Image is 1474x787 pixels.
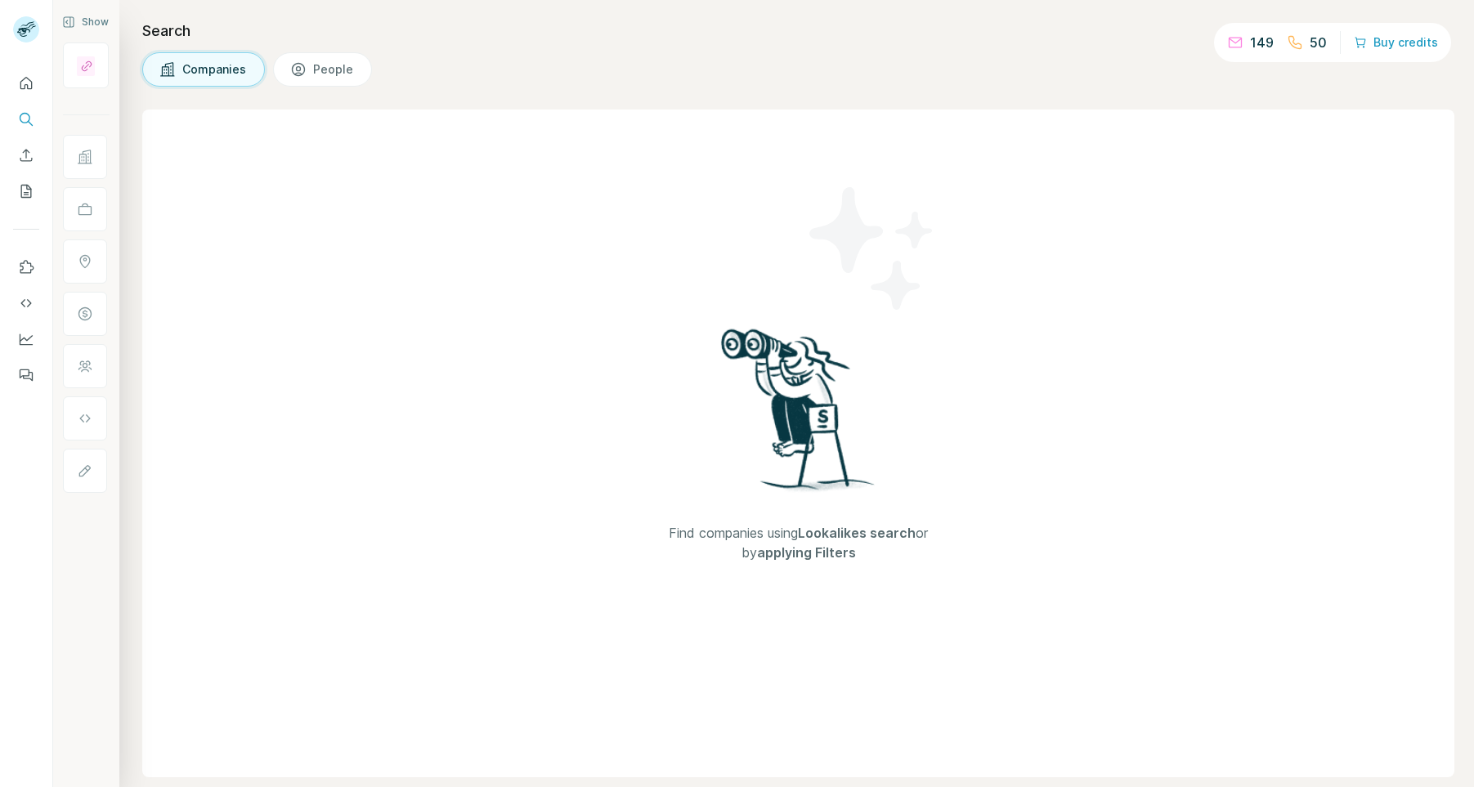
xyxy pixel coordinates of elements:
[798,525,916,541] span: Lookalikes search
[313,61,355,78] span: People
[1310,33,1327,52] p: 50
[13,288,39,318] button: Use Surfe API
[757,544,856,561] span: applying Filters
[652,523,946,562] span: Find companies using or by
[1354,31,1438,54] button: Buy credits
[13,177,39,206] button: My lists
[142,20,1454,42] h4: Search
[13,253,39,282] button: Use Surfe on LinkedIn
[51,10,120,34] button: Show
[13,360,39,390] button: Feedback
[13,105,39,134] button: Search
[13,324,39,354] button: Dashboard
[182,61,248,78] span: Companies
[13,69,39,98] button: Quick start
[13,141,39,170] button: Enrich CSV
[714,324,884,507] img: Surfe Illustration - Woman searching with binoculars
[1250,33,1274,52] p: 149
[799,175,946,322] img: Surfe Illustration - Stars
